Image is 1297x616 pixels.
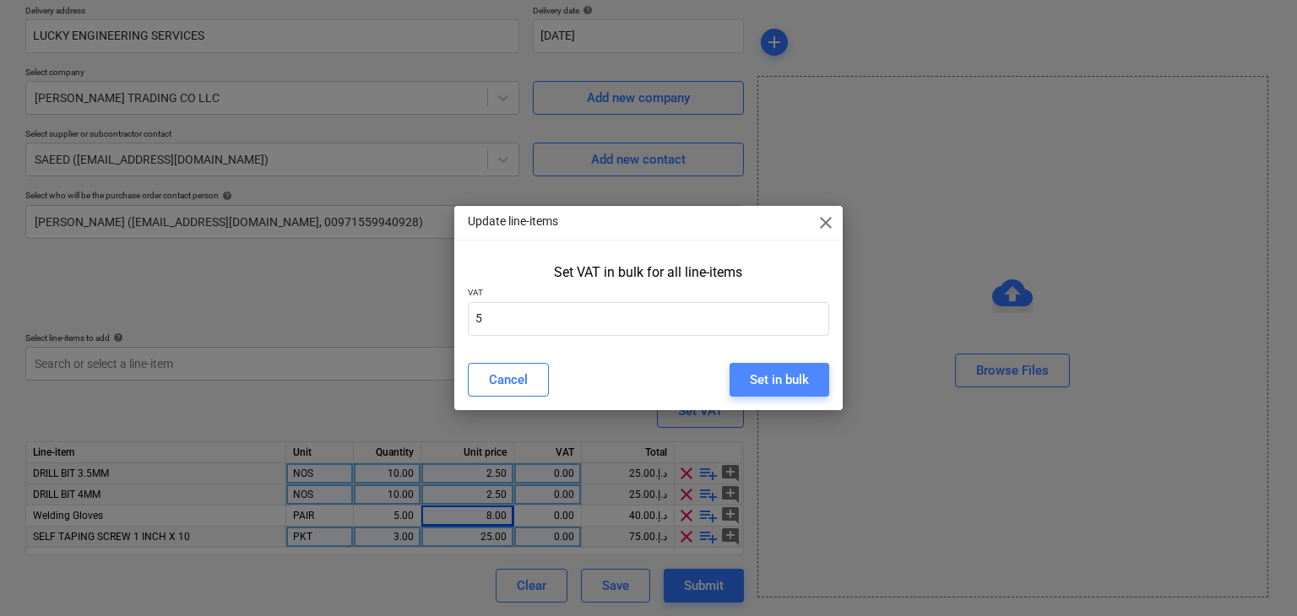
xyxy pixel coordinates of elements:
span: close [816,213,836,233]
div: Set VAT in bulk for all line-items [554,264,742,280]
input: VAT [468,302,830,336]
button: Set in bulk [730,363,829,397]
div: Cancel [489,369,528,391]
p: Update line-items [468,213,558,230]
iframe: Chat Widget [1213,535,1297,616]
p: VAT [468,287,830,301]
button: Cancel [468,363,549,397]
div: Set in bulk [750,369,809,391]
